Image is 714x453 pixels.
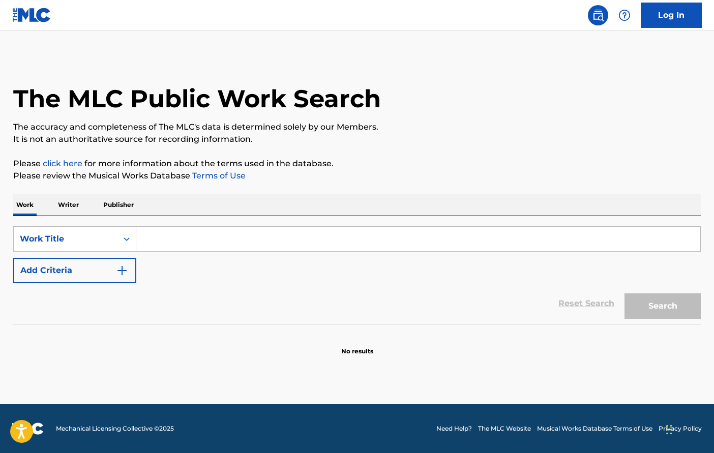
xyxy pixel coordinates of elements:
a: click here [43,159,82,168]
p: No results [341,335,373,356]
button: Add Criteria [13,258,136,283]
p: Please review the Musical Works Database [13,170,701,182]
p: Please for more information about the terms used in the database. [13,158,701,170]
p: The accuracy and completeness of The MLC's data is determined solely by our Members. [13,121,701,133]
img: search [592,9,604,21]
div: Help [614,5,635,25]
div: Drag [666,414,672,445]
img: logo [12,422,44,435]
p: Writer [55,194,82,216]
p: It is not an authoritative source for recording information. [13,133,701,145]
p: Publisher [100,194,137,216]
a: Public Search [588,5,608,25]
iframe: Chat Widget [663,404,714,453]
a: The MLC Website [478,424,531,433]
a: Terms of Use [190,171,246,180]
h1: The MLC Public Work Search [13,83,381,114]
a: Musical Works Database Terms of Use [537,424,652,433]
img: help [618,9,631,21]
div: Work Title [20,233,111,245]
span: Mechanical Licensing Collective © 2025 [56,424,174,433]
p: Work [13,194,37,216]
form: Search Form [13,226,701,324]
a: Log In [641,3,702,28]
img: MLC Logo [12,8,51,22]
a: Privacy Policy [659,424,702,433]
a: Need Help? [436,424,472,433]
img: 9d2ae6d4665cec9f34b9.svg [116,264,128,277]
